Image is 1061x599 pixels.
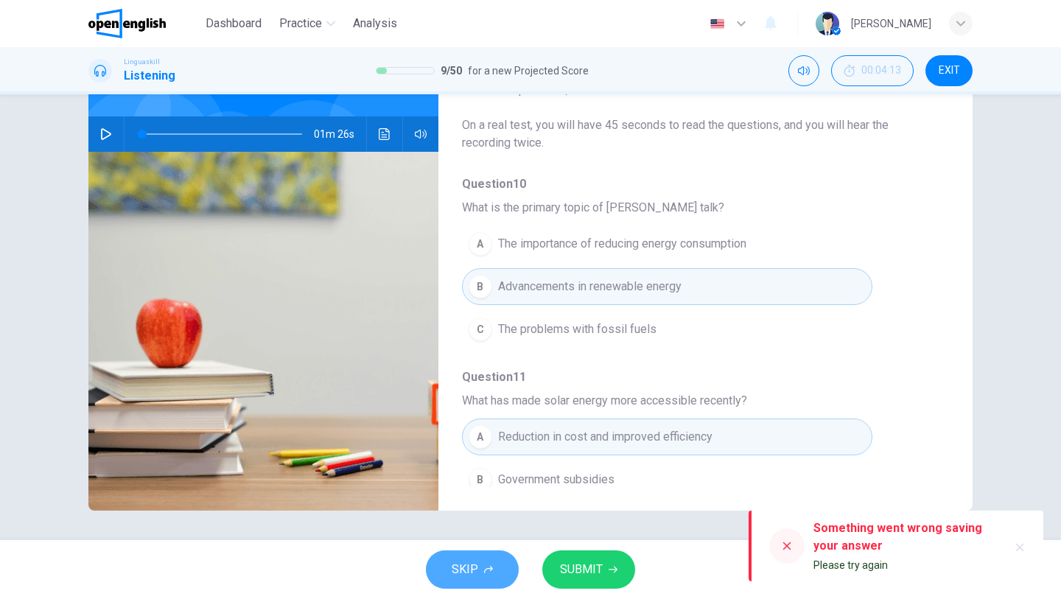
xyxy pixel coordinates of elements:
span: 9 / 50 [441,62,462,80]
div: A [469,425,492,449]
button: Analysis [347,10,403,37]
button: Practice [273,10,341,37]
div: Mute [788,55,819,86]
button: AReduction in cost and improved efficiency [462,418,872,455]
span: What is the primary topic of [PERSON_NAME] talk? [462,199,925,217]
span: Practice [279,15,322,32]
img: Listen to Dr. Helen Smith discussing recent advancements in renewable energy. [88,152,438,511]
span: What has made solar energy more accessible recently? [462,392,925,410]
div: Hide [831,55,914,86]
button: EXIT [925,55,973,86]
div: [PERSON_NAME] [851,15,931,32]
img: OpenEnglish logo [88,9,166,38]
span: Reduction in cost and improved efficiency [498,428,712,446]
span: 01m 26s [314,116,366,152]
span: Linguaskill [124,57,160,67]
button: Click to see the audio transcription [373,116,396,152]
button: Dashboard [200,10,267,37]
span: Please try again [813,559,888,571]
span: The problems with fossil fuels [498,320,656,338]
span: 00:04:13 [861,65,901,77]
button: BAdvancements in renewable energy [462,268,872,305]
img: Profile picture [816,12,839,35]
span: Analysis [353,15,397,32]
span: Advancements in renewable energy [498,278,682,295]
div: C [469,318,492,341]
span: EXIT [939,65,960,77]
button: AThe importance of reducing energy consumption [462,225,872,262]
span: Dashboard [206,15,262,32]
div: B [469,468,492,491]
span: Question 10 [462,175,925,193]
span: Question 11 [462,368,925,386]
button: 00:04:13 [831,55,914,86]
span: The importance of reducing energy consumption [498,235,746,253]
span: On a real test, you will have 45 seconds to read the questions, and you will hear the recording t... [462,116,925,152]
div: Something went wrong saving your answer [813,519,996,555]
div: A [469,232,492,256]
img: en [708,18,726,29]
button: SKIP [426,550,519,589]
button: CThe problems with fossil fuels [462,311,872,348]
button: BGovernment subsidies [462,461,872,498]
span: SKIP [452,559,478,580]
h1: Listening [124,67,175,85]
a: OpenEnglish logo [88,9,200,38]
span: SUBMIT [560,559,603,580]
span: Government subsidies [498,471,614,488]
div: B [469,275,492,298]
button: SUBMIT [542,550,635,589]
span: for a new Projected Score [468,62,589,80]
